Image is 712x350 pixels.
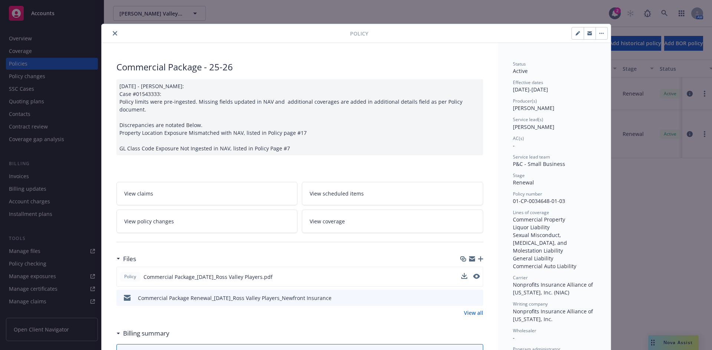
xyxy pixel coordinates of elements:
[474,294,480,302] button: preview file
[116,182,298,205] a: View claims
[513,191,542,197] span: Policy number
[513,172,525,179] span: Stage
[310,190,364,197] span: View scheduled items
[513,179,534,186] span: Renewal
[513,123,554,130] span: [PERSON_NAME]
[513,79,543,86] span: Effective dates
[513,79,596,93] div: [DATE] - [DATE]
[513,223,596,231] div: Liquor Liability
[513,67,528,74] span: Active
[302,210,483,233] a: View coverage
[116,61,483,73] div: Commercial Package - 25-26
[462,294,468,302] button: download file
[473,274,480,279] button: preview file
[144,273,273,281] span: Commercial Package_[DATE]_Ross Valley Players.pdf
[464,309,483,317] a: View all
[513,334,515,341] span: -
[513,135,524,141] span: AC(s)
[513,154,550,160] span: Service lead team
[513,98,537,104] span: Producer(s)
[513,104,554,111] span: [PERSON_NAME]
[461,273,467,281] button: download file
[513,197,565,204] span: 01-CP-0034648-01-03
[513,160,565,167] span: P&C - Small Business
[513,327,536,334] span: Wholesaler
[116,210,298,233] a: View policy changes
[513,308,594,323] span: Nonprofits Insurance Alliance of [US_STATE], Inc.
[513,216,596,223] div: Commercial Property
[513,209,549,216] span: Lines of coverage
[513,116,543,123] span: Service lead(s)
[513,274,528,281] span: Carrier
[513,231,596,254] div: Sexual Misconduct, [MEDICAL_DATA], and Molestation Liability
[461,273,467,279] button: download file
[116,79,483,155] div: [DATE] - [PERSON_NAME]: Case #01543333: Policy limits were pre-ingested. Missing fields updated i...
[513,254,596,262] div: General Liability
[350,30,368,37] span: Policy
[124,217,174,225] span: View policy changes
[124,190,153,197] span: View claims
[123,254,136,264] h3: Files
[310,217,345,225] span: View coverage
[513,61,526,67] span: Status
[513,262,596,270] div: Commercial Auto Liability
[473,273,480,281] button: preview file
[123,329,169,338] h3: Billing summary
[116,329,169,338] div: Billing summary
[513,281,594,296] span: Nonprofits Insurance Alliance of [US_STATE], Inc. (NIAC)
[138,294,332,302] div: Commercial Package Renewal_[DATE]_Ross Valley Players_Newfront Insurance
[111,29,119,38] button: close
[123,273,138,280] span: Policy
[116,254,136,264] div: Files
[513,301,548,307] span: Writing company
[302,182,483,205] a: View scheduled items
[513,142,515,149] span: -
